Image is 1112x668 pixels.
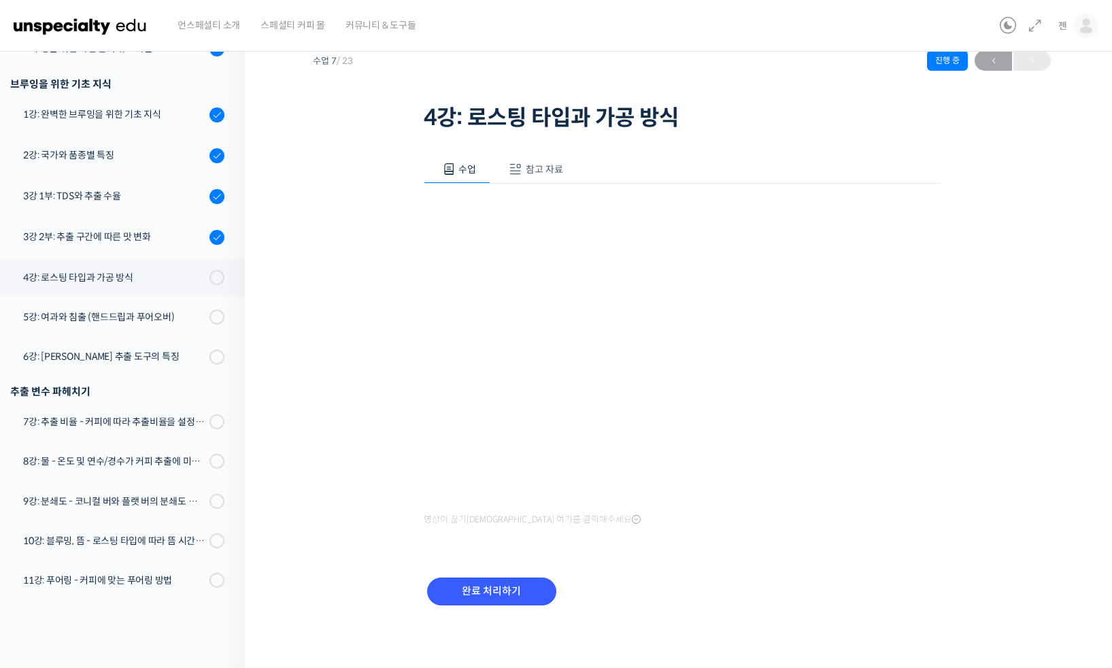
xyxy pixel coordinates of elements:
[23,454,205,469] div: 8강: 물 - 온도 및 연수/경수가 커피 추출에 미치는 영향
[313,56,353,65] span: 수업 7
[23,310,205,324] div: 5강: 여과와 침출 (핸드드립과 푸어오버)
[458,163,476,176] span: 수업
[23,494,205,509] div: 9강: 분쇄도 - 코니컬 버와 플랫 버의 분쇄도 차이는 왜 추출 결과물에 영향을 미치는가
[23,349,205,364] div: 6강: [PERSON_NAME] 추출 도구의 특징
[337,55,353,67] span: / 23
[424,105,941,131] h1: 4강: 로스팅 타입과 가공 방식
[427,578,556,605] input: 완료 처리하기
[124,452,141,463] span: 대화
[4,431,90,465] a: 홈
[23,573,205,588] div: 11강: 푸어링 - 커피에 맞는 푸어링 방법
[210,452,226,463] span: 설정
[23,148,205,163] div: 2강: 국가와 품종별 특징
[10,75,224,93] div: 브루잉을 위한 기초 지식
[23,229,205,244] div: 3강 2부: 추출 구간에 따른 맛 변화
[10,382,224,401] div: 추출 변수 파헤치기
[23,414,205,429] div: 7강: 추출 비율 - 커피에 따라 추출비율을 설정하는 방법
[975,50,1012,71] a: ←이전
[43,452,51,463] span: 홈
[175,431,261,465] a: 설정
[23,188,205,203] div: 3강 1부: TDS와 추출 수율
[23,107,205,122] div: 1강: 완벽한 브루잉을 위한 기초 지식
[90,431,175,465] a: 대화
[424,514,641,525] span: 영상이 끊기[DEMOGRAPHIC_DATA] 여기를 클릭해주세요
[526,163,563,176] span: 참고 자료
[23,270,205,285] div: 4강: 로스팅 타입과 가공 방식
[23,533,205,548] div: 10강: 블루밍, 뜸 - 로스팅 타입에 따라 뜸 시간을 다르게 해야 하는 이유
[927,50,968,71] div: 진행 중
[975,52,1012,70] span: ←
[1058,20,1067,32] span: 젠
